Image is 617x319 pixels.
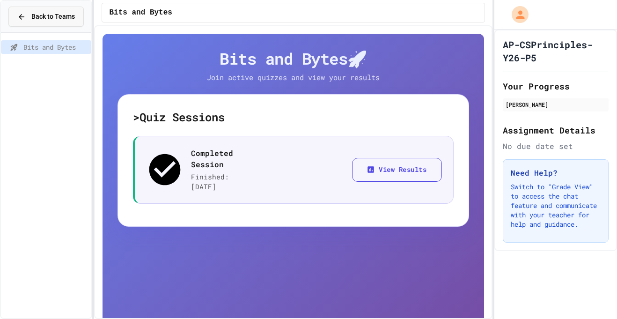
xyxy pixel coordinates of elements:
span: Bits and Bytes [110,7,172,18]
div: [PERSON_NAME] [506,100,606,109]
span: Back to Teams [31,12,75,22]
p: Switch to "Grade View" to access the chat feature and communicate with your teacher for help and ... [511,182,601,229]
div: No due date set [503,141,609,152]
h1: AP-CSPrinciples-Y26-P5 [503,38,609,64]
h3: Need Help? [511,167,601,178]
h5: > Quiz Sessions [133,110,454,125]
p: Completed Session [191,148,233,170]
p: Join active quizzes and view your results [188,72,398,83]
h4: Bits and Bytes 🚀 [118,49,470,68]
div: My Account [502,4,531,25]
button: View Results [352,158,442,182]
span: Bits and Bytes [23,42,88,52]
h2: Assignment Details [503,124,609,137]
button: Back to Teams [8,7,84,27]
p: Finished: [DATE] [191,172,233,192]
h2: Your Progress [503,80,609,93]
